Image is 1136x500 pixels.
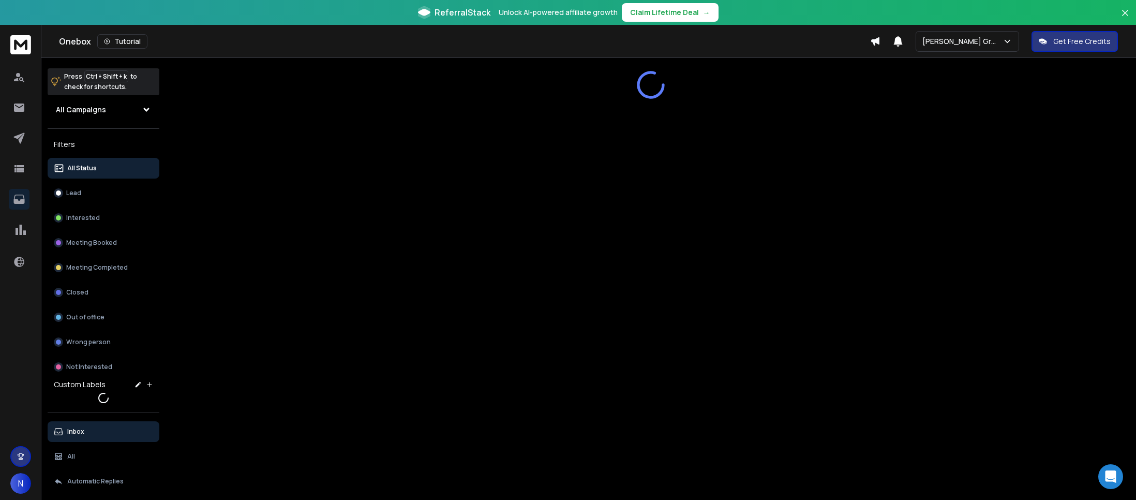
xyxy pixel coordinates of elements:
[48,446,159,467] button: All
[59,34,870,49] div: Onebox
[48,471,159,492] button: Automatic Replies
[48,282,159,303] button: Closed
[67,428,84,436] p: Inbox
[48,232,159,253] button: Meeting Booked
[56,105,106,115] h1: All Campaigns
[48,421,159,442] button: Inbox
[922,36,1003,47] p: [PERSON_NAME] Group
[67,477,124,486] p: Automatic Replies
[97,34,147,49] button: Tutorial
[66,214,100,222] p: Interested
[66,363,112,371] p: Not Interested
[48,208,159,228] button: Interested
[48,357,159,377] button: Not Interested
[499,7,618,18] p: Unlock AI-powered affiliate growth
[64,71,137,92] p: Press to check for shortcuts.
[66,239,117,247] p: Meeting Booked
[703,7,710,18] span: →
[435,6,490,19] span: ReferralStack
[1032,31,1118,52] button: Get Free Credits
[84,70,128,82] span: Ctrl + Shift + k
[48,257,159,278] button: Meeting Completed
[10,473,31,494] button: N
[67,164,97,172] p: All Status
[48,158,159,179] button: All Status
[48,332,159,352] button: Wrong person
[48,183,159,203] button: Lead
[66,313,104,321] p: Out of office
[48,137,159,152] h3: Filters
[66,263,128,272] p: Meeting Completed
[66,189,81,197] p: Lead
[48,99,159,120] button: All Campaigns
[67,452,75,461] p: All
[54,379,106,390] h3: Custom Labels
[622,3,719,22] button: Claim Lifetime Deal→
[1098,464,1123,489] div: Open Intercom Messenger
[48,307,159,328] button: Out of office
[1118,6,1132,31] button: Close banner
[66,288,88,297] p: Closed
[66,338,111,346] p: Wrong person
[1053,36,1111,47] p: Get Free Credits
